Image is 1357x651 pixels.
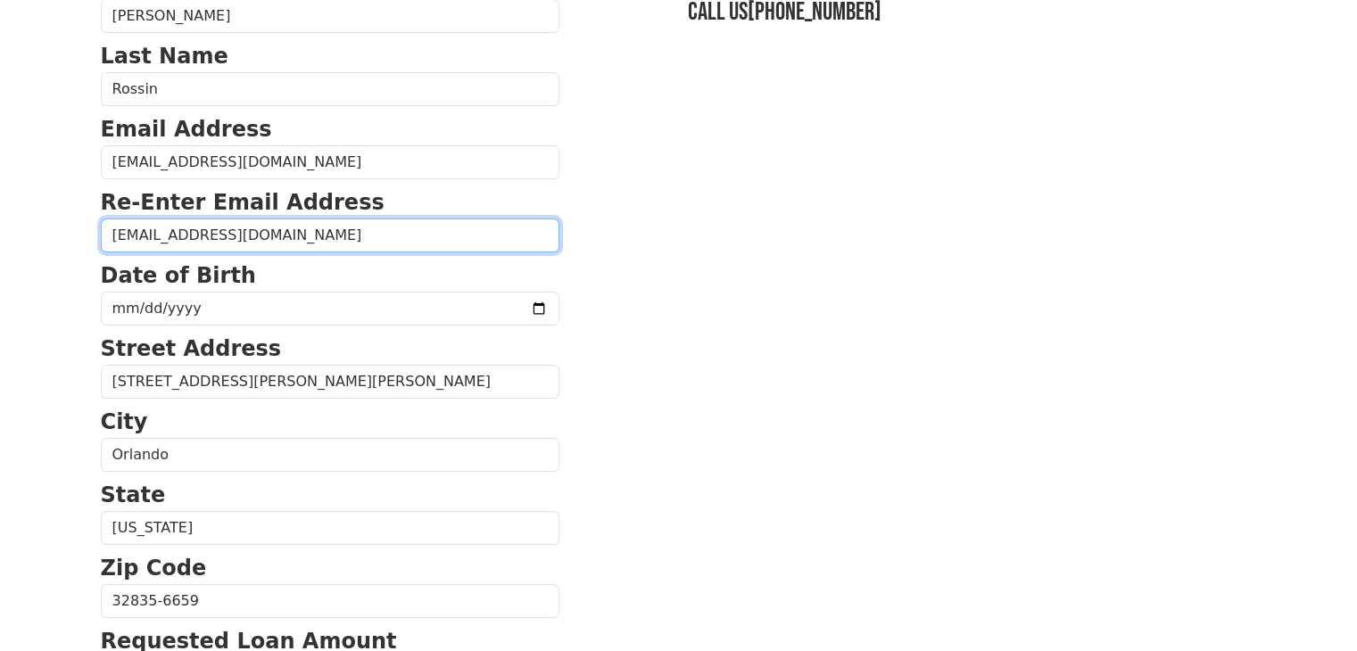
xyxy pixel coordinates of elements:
[101,584,559,618] input: Zip Code
[101,218,559,252] input: Re-Enter Email Address
[101,145,559,179] input: Email Address
[101,336,282,361] strong: Street Address
[101,438,559,472] input: City
[101,365,559,399] input: Street Address
[101,117,272,142] strong: Email Address
[101,263,256,288] strong: Date of Birth
[101,72,559,106] input: Last Name
[101,556,207,581] strong: Zip Code
[101,482,166,507] strong: State
[101,44,228,69] strong: Last Name
[101,409,148,434] strong: City
[101,190,385,215] strong: Re-Enter Email Address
